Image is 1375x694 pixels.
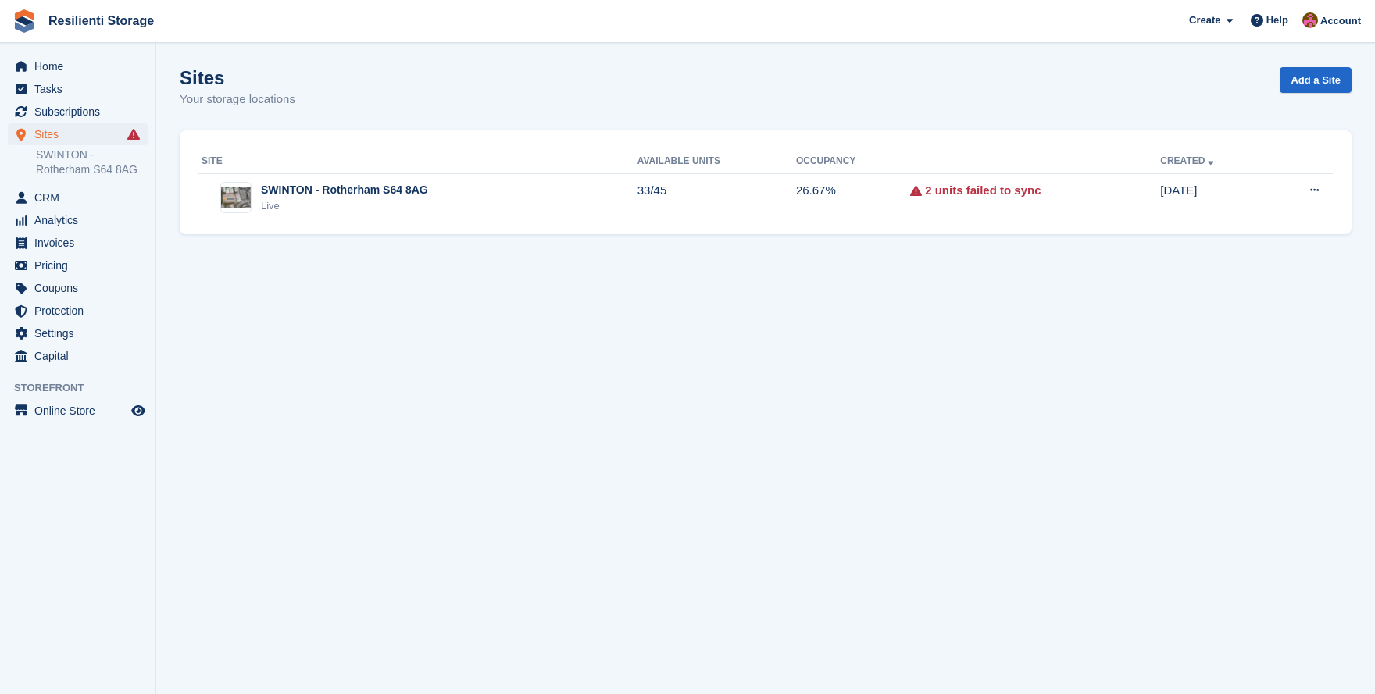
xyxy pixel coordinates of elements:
[925,182,1041,200] a: 2 units failed to sync
[8,345,148,367] a: menu
[1320,13,1361,29] span: Account
[127,128,140,141] i: Smart entry sync failures have occurred
[8,277,148,299] a: menu
[1160,155,1217,166] a: Created
[8,254,148,276] a: menu
[1160,173,1270,222] td: [DATE]
[12,9,36,33] img: stora-icon-8386f47178a22dfd0bd8f6a31ec36ba5ce8667c1dd55bd0f319d3a0aa187defe.svg
[637,173,796,222] td: 33/45
[1266,12,1288,28] span: Help
[8,232,148,254] a: menu
[1189,12,1220,28] span: Create
[34,78,128,100] span: Tasks
[198,149,637,174] th: Site
[8,55,148,77] a: menu
[261,182,428,198] div: SWINTON - Rotherham S64 8AG
[34,400,128,422] span: Online Store
[8,300,148,322] a: menu
[14,380,155,396] span: Storefront
[221,187,251,209] img: Image of SWINTON - Rotherham S64 8AG site
[8,187,148,208] a: menu
[8,400,148,422] a: menu
[36,148,148,177] a: SWINTON - Rotherham S64 8AG
[637,149,796,174] th: Available Units
[42,8,160,34] a: Resilienti Storage
[8,322,148,344] a: menu
[180,67,295,88] h1: Sites
[8,101,148,123] a: menu
[8,123,148,145] a: menu
[34,300,128,322] span: Protection
[34,187,128,208] span: CRM
[34,277,128,299] span: Coupons
[261,198,428,214] div: Live
[180,91,295,109] p: Your storage locations
[796,149,910,174] th: Occupancy
[34,322,128,344] span: Settings
[796,173,910,222] td: 26.67%
[34,254,128,276] span: Pricing
[34,55,128,77] span: Home
[129,401,148,420] a: Preview store
[34,123,128,145] span: Sites
[1302,12,1318,28] img: Kerrie Whiteley
[34,101,128,123] span: Subscriptions
[34,209,128,231] span: Analytics
[34,345,128,367] span: Capital
[1280,67,1352,93] a: Add a Site
[8,209,148,231] a: menu
[34,232,128,254] span: Invoices
[8,78,148,100] a: menu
